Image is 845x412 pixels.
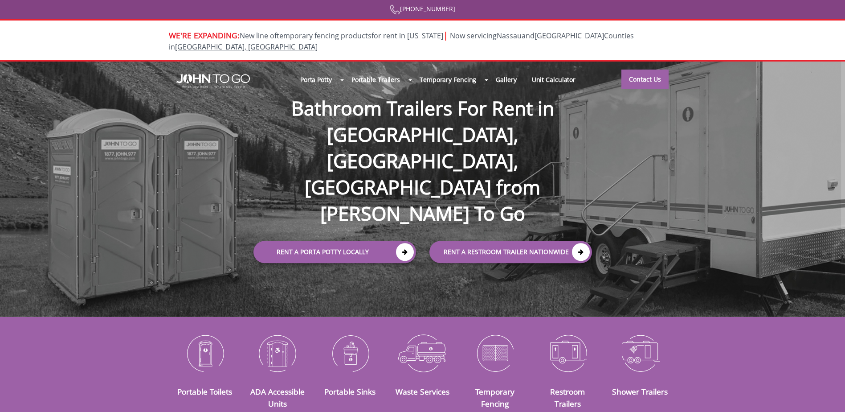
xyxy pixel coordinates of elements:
a: [PHONE_NUMBER] [390,4,455,13]
img: Portable-Sinks-icon_N.png [320,330,380,376]
h1: Bathroom Trailers For Rent in [GEOGRAPHIC_DATA], [GEOGRAPHIC_DATA], [GEOGRAPHIC_DATA] from [PERSO... [245,66,601,227]
a: Waste Services [396,386,449,397]
img: Shower-Trailers-icon_N.png [611,330,670,376]
img: Temporary-Fencing-cion_N.png [465,330,525,376]
a: rent a RESTROOM TRAILER Nationwide [429,241,592,263]
span: | [443,29,448,41]
a: ADA Accessible Units [250,386,305,408]
a: Porta Potty [293,70,339,89]
a: Portable Toilets [177,386,232,397]
img: Portable-Toilets-icon_N.png [176,330,235,376]
a: Restroom Trailers [550,386,585,408]
span: New line of for rent in [US_STATE] [169,31,634,52]
img: Restroom-Trailers-icon_N.png [538,330,597,376]
a: Temporary Fencing [412,70,484,89]
a: Portable Sinks [324,386,376,397]
a: [GEOGRAPHIC_DATA], [GEOGRAPHIC_DATA] [175,42,318,52]
a: Temporary Fencing [475,386,514,408]
a: Gallery [488,70,524,89]
span: Now servicing and Counties in [169,31,634,52]
a: Shower Trailers [612,386,668,397]
span: WE'RE EXPANDING: [169,30,240,41]
a: Contact Us [621,70,669,89]
img: JOHN to go [176,74,250,88]
img: ADA-Accessible-Units-icon_N.png [248,330,307,376]
a: Nassau [497,31,522,41]
a: Portable Trailers [344,70,408,89]
a: temporary fencing products [277,31,371,41]
a: [GEOGRAPHIC_DATA] [535,31,604,41]
a: Rent a Porta Potty Locally [253,241,416,263]
img: Waste-Services-icon_N.png [393,330,452,376]
a: Unit Calculator [524,70,584,89]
